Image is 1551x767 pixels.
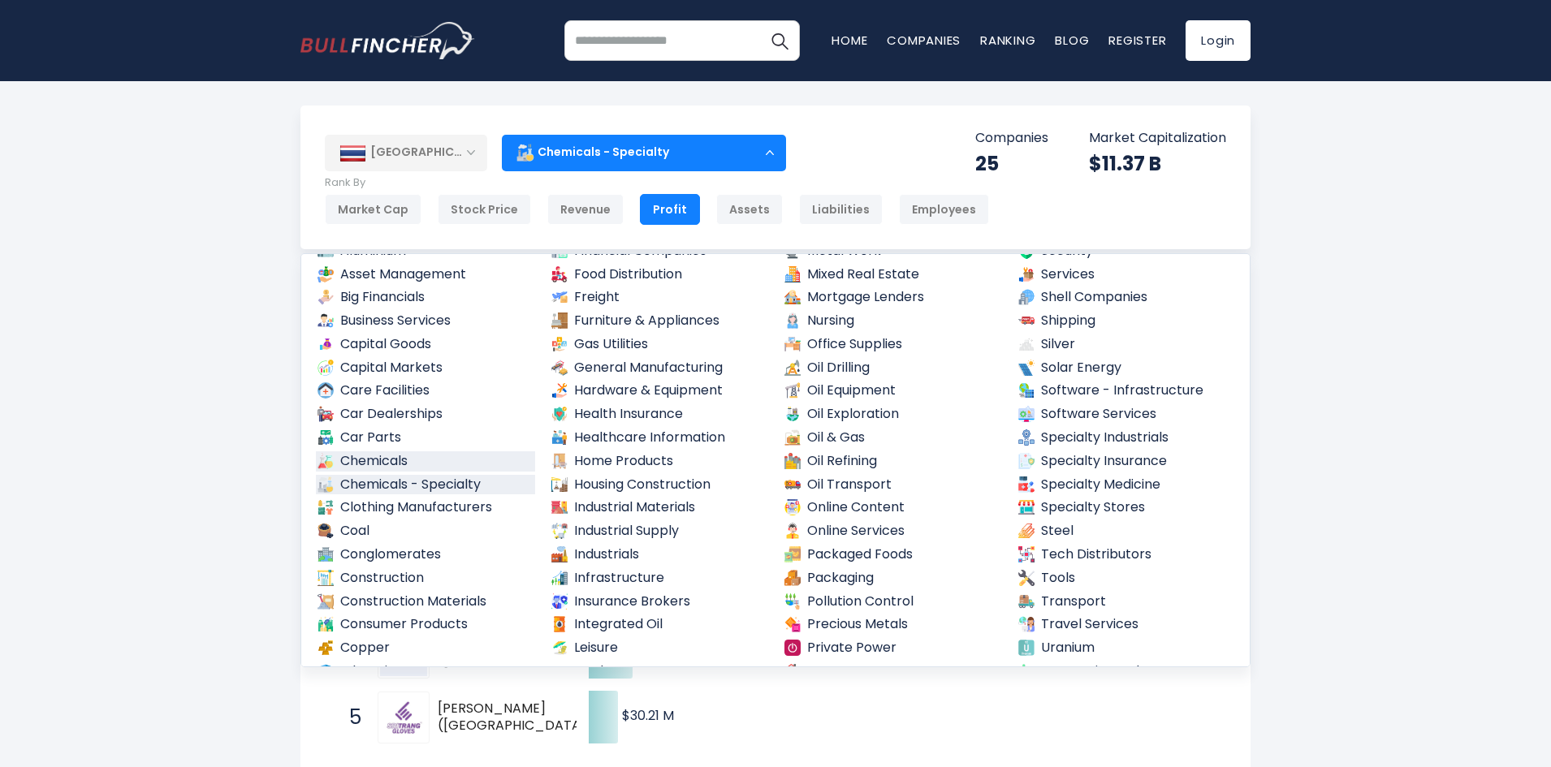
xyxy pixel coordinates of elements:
[316,568,535,588] a: Construction
[887,32,961,49] a: Companies
[316,521,535,541] a: Coal
[316,661,535,682] a: Education
[783,358,1002,378] a: Oil Drilling
[640,194,700,225] div: Profit
[550,381,769,401] a: Hardware & Equipment
[975,130,1048,147] p: Companies
[783,661,1002,682] a: Property Insurance
[783,428,1002,448] a: Oil & Gas
[550,592,769,612] a: Insurance Brokers
[783,614,1002,635] a: Precious Metals
[550,498,769,518] a: Industrial Materials
[316,451,535,472] a: Chemicals
[1017,661,1236,682] a: Waste Disposal
[1089,130,1226,147] p: Market Capitalization
[1017,545,1236,565] a: Tech Distributors
[1017,287,1236,308] a: Shell Companies
[1017,521,1236,541] a: Steel
[300,22,475,59] a: Go to homepage
[622,706,674,725] text: $30.21 M
[438,194,531,225] div: Stock Price
[1017,311,1236,331] a: Shipping
[832,32,867,49] a: Home
[1017,614,1236,635] a: Travel Services
[1017,451,1236,472] a: Specialty Insurance
[380,694,427,741] img: Sri Trang Gloves (Thailand)
[783,545,1002,565] a: Packaged Foods
[1017,568,1236,588] a: Tools
[783,475,1002,495] a: Oil Transport
[783,265,1002,285] a: Mixed Real Estate
[1017,358,1236,378] a: Solar Energy
[316,334,535,355] a: Capital Goods
[550,638,769,658] a: Leisure
[316,545,535,565] a: Conglomerates
[1055,32,1089,49] a: Blog
[316,265,535,285] a: Asset Management
[547,194,624,225] div: Revenue
[550,334,769,355] a: Gas Utilities
[783,568,1002,588] a: Packaging
[716,194,783,225] div: Assets
[325,176,989,190] p: Rank By
[341,704,357,731] span: 5
[783,311,1002,331] a: Nursing
[783,404,1002,424] a: Oil Exploration
[316,428,535,448] a: Car Parts
[316,311,535,331] a: Business Services
[783,334,1002,355] a: Office Supplies
[502,134,786,171] div: Chemicals - Specialty
[759,20,800,61] button: Search
[438,700,593,735] span: [PERSON_NAME] ([GEOGRAPHIC_DATA])
[1017,498,1236,518] a: Specialty Stores
[783,498,1002,518] a: Online Content
[1017,638,1236,658] a: Uranium
[550,428,769,448] a: Healthcare Information
[316,358,535,378] a: Capital Markets
[550,614,769,635] a: Integrated Oil
[975,151,1048,176] div: 25
[1017,334,1236,355] a: Silver
[316,614,535,635] a: Consumer Products
[1017,475,1236,495] a: Specialty Medicine
[316,404,535,424] a: Car Dealerships
[1017,404,1236,424] a: Software Services
[550,287,769,308] a: Freight
[316,381,535,401] a: Care Facilities
[550,265,769,285] a: Food Distribution
[316,638,535,658] a: Copper
[316,592,535,612] a: Construction Materials
[550,475,769,495] a: Housing Construction
[1017,592,1236,612] a: Transport
[783,638,1002,658] a: Private Power
[1017,428,1236,448] a: Specialty Industrials
[316,475,535,495] a: Chemicals - Specialty
[783,592,1002,612] a: Pollution Control
[550,661,769,682] a: Lumber
[550,404,769,424] a: Health Insurance
[783,451,1002,472] a: Oil Refining
[300,22,475,59] img: bullfincher logo
[1017,265,1236,285] a: Services
[1186,20,1251,61] a: Login
[550,451,769,472] a: Home Products
[550,545,769,565] a: Industrials
[1089,151,1226,176] div: $11.37 B
[325,135,487,170] div: [GEOGRAPHIC_DATA]
[1108,32,1166,49] a: Register
[899,194,989,225] div: Employees
[550,311,769,331] a: Furniture & Appliances
[783,381,1002,401] a: Oil Equipment
[550,358,769,378] a: General Manufacturing
[316,498,535,518] a: Clothing Manufacturers
[550,568,769,588] a: Infrastructure
[325,194,421,225] div: Market Cap
[783,287,1002,308] a: Mortgage Lenders
[1017,381,1236,401] a: Software - Infrastructure
[799,194,883,225] div: Liabilities
[980,32,1035,49] a: Ranking
[316,287,535,308] a: Big Financials
[550,521,769,541] a: Industrial Supply
[783,521,1002,541] a: Online Services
